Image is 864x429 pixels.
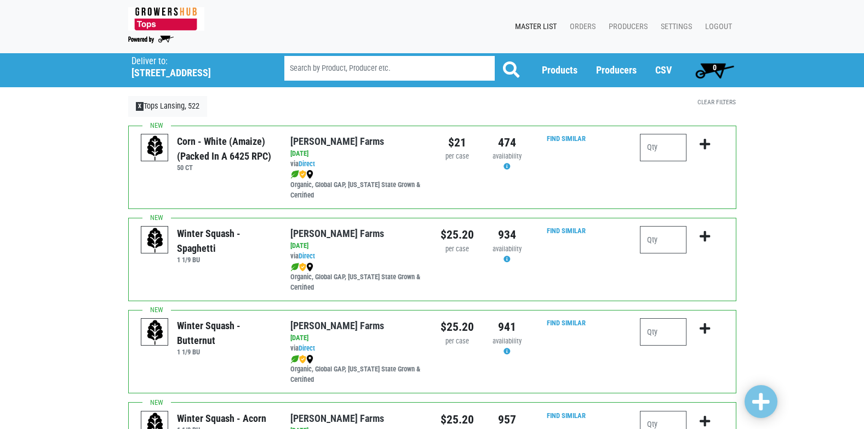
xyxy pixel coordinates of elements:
[290,251,424,262] div: via
[177,256,274,264] h6: 1 1/9 BU
[290,241,424,251] div: [DATE]
[640,226,686,253] input: Qty
[131,67,256,79] h5: [STREET_ADDRESS]
[713,63,717,72] span: 0
[177,318,274,348] div: Winter Squash - Butternut
[561,16,600,37] a: Orders
[290,354,424,385] div: Organic, Global GAP, [US_STATE] State Grown & Certified
[290,355,299,364] img: leaf-e5c59151409436ccce96b2ca1b28e03c.png
[547,319,586,327] a: Find Similar
[299,160,315,168] a: Direct
[506,16,561,37] a: Master List
[493,337,522,345] span: availability
[652,16,696,37] a: Settings
[490,226,524,244] div: 934
[290,343,424,354] div: via
[306,355,313,364] img: map_marker-0e94453035b3232a4d21701695807de9.png
[306,170,313,179] img: map_marker-0e94453035b3232a4d21701695807de9.png
[141,319,169,346] img: placeholder-variety-43d6402dacf2d531de610a020419775a.svg
[290,170,299,179] img: leaf-e5c59151409436ccce96b2ca1b28e03c.png
[490,134,524,151] div: 474
[490,318,524,336] div: 941
[440,411,474,428] div: $25.20
[542,64,577,76] a: Products
[131,53,265,79] span: Tops Lansing, 522 (2300 N Triphammer Rd #522, Ithaca, NY 14850, USA)
[547,411,586,420] a: Find Similar
[696,16,736,37] a: Logout
[690,59,739,81] a: 0
[640,318,686,346] input: Qty
[547,134,586,143] a: Find Similar
[596,64,637,76] a: Producers
[177,134,274,163] div: Corn - White (Amaize) (Packed in a 6425 RPC)
[299,344,315,352] a: Direct
[290,228,384,239] a: [PERSON_NAME] Farms
[128,96,208,117] a: XTops Lansing, 522
[177,411,266,426] div: Winter Squash - Acorn
[655,64,672,76] a: CSV
[290,159,424,170] div: via
[697,98,736,106] a: Clear Filters
[299,263,306,272] img: safety-e55c860ca8c00a9c171001a62a92dabd.png
[141,134,169,162] img: placeholder-variety-43d6402dacf2d531de610a020419775a.svg
[640,134,686,161] input: Qty
[306,263,313,272] img: map_marker-0e94453035b3232a4d21701695807de9.png
[177,226,274,256] div: Winter Squash - Spaghetti
[177,348,274,356] h6: 1 1/9 BU
[290,262,424,293] div: Organic, Global GAP, [US_STATE] State Grown & Certified
[299,170,306,179] img: safety-e55c860ca8c00a9c171001a62a92dabd.png
[290,170,424,201] div: Organic, Global GAP, [US_STATE] State Grown & Certified
[600,16,652,37] a: Producers
[131,56,256,67] p: Deliver to:
[290,263,299,272] img: leaf-e5c59151409436ccce96b2ca1b28e03c.png
[440,318,474,336] div: $25.20
[128,36,174,43] img: Powered by Big Wheelbarrow
[440,226,474,244] div: $25.20
[136,102,144,111] span: X
[440,134,474,151] div: $21
[141,227,169,254] img: placeholder-variety-43d6402dacf2d531de610a020419775a.svg
[290,413,384,424] a: [PERSON_NAME] Farms
[440,336,474,347] div: per case
[290,333,424,343] div: [DATE]
[493,245,522,253] span: availability
[440,151,474,162] div: per case
[128,7,204,31] img: 279edf242af8f9d49a69d9d2afa010fb.png
[493,152,522,160] span: availability
[299,252,315,260] a: Direct
[284,56,495,81] input: Search by Product, Producer etc.
[547,227,586,235] a: Find Similar
[177,163,274,172] h6: 50 CT
[290,320,384,331] a: [PERSON_NAME] Farms
[490,411,524,428] div: 957
[290,149,424,159] div: [DATE]
[290,136,384,147] a: [PERSON_NAME] Farms
[440,244,474,255] div: per case
[299,355,306,364] img: safety-e55c860ca8c00a9c171001a62a92dabd.png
